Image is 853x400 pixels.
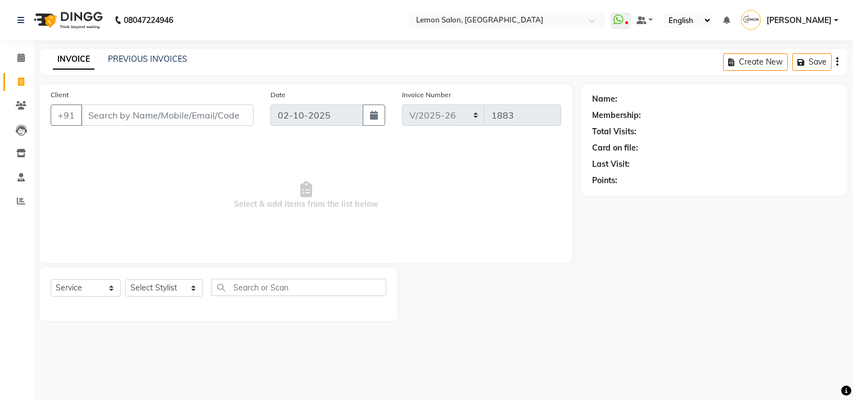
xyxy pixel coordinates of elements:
div: Points: [592,175,617,187]
label: Date [270,90,286,100]
span: [PERSON_NAME] [766,15,832,26]
div: Card on file: [592,142,638,154]
img: Swati Sharma [741,10,761,30]
div: Membership: [592,110,641,121]
input: Search by Name/Mobile/Email/Code [81,104,254,126]
a: INVOICE [53,49,94,70]
a: PREVIOUS INVOICES [108,54,187,64]
b: 08047224946 [124,4,173,36]
button: Save [792,53,832,71]
div: Total Visits: [592,126,637,138]
div: Name: [592,93,617,105]
div: Last Visit: [592,158,630,170]
img: logo [29,4,106,36]
label: Invoice Number [402,90,451,100]
label: Client [51,90,69,100]
input: Search or Scan [211,279,386,296]
span: Select & add items from the list below [51,139,561,252]
button: +91 [51,104,82,126]
button: Create New [723,53,788,71]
